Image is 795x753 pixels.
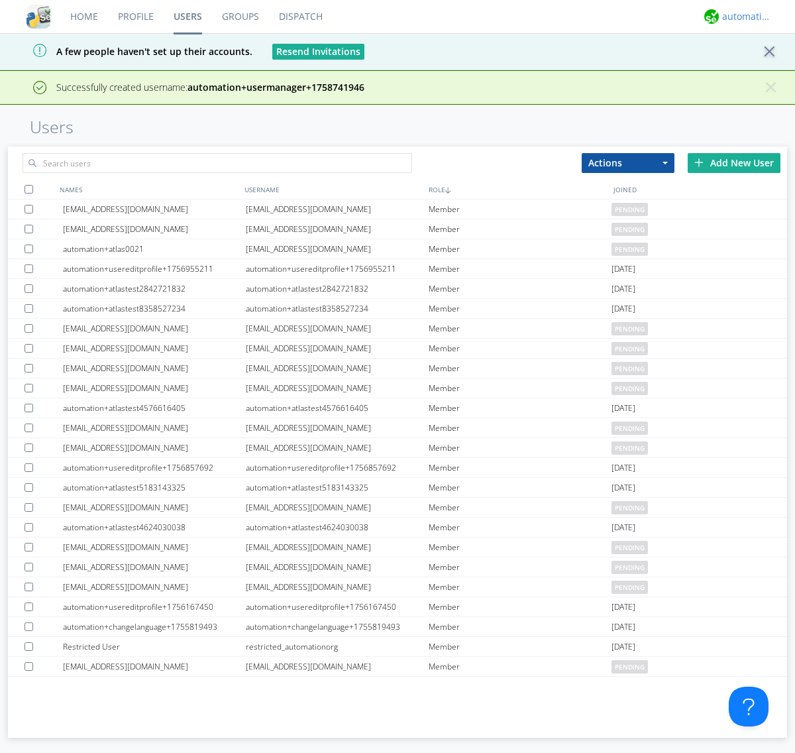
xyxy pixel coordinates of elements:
[246,478,429,497] div: automation+atlastest5183143325
[8,617,787,637] a: automation+changelanguage+1755819493automation+changelanguage+1755819493Member[DATE]
[63,259,246,278] div: automation+usereditprofile+1756955211
[429,498,611,517] div: Member
[246,259,429,278] div: automation+usereditprofile+1756955211
[611,342,648,355] span: pending
[611,458,635,478] span: [DATE]
[8,259,787,279] a: automation+usereditprofile+1756955211automation+usereditprofile+1756955211Member[DATE]
[429,677,611,696] div: Member
[246,438,429,457] div: [EMAIL_ADDRESS][DOMAIN_NAME]
[63,637,246,656] div: Restricted User
[611,581,648,594] span: pending
[429,219,611,239] div: Member
[611,322,648,335] span: pending
[63,299,246,318] div: automation+atlastest8358527234
[63,577,246,597] div: [EMAIL_ADDRESS][DOMAIN_NAME]
[23,153,412,173] input: Search users
[246,617,429,636] div: automation+changelanguage+1755819493
[429,279,611,298] div: Member
[246,538,429,557] div: [EMAIL_ADDRESS][DOMAIN_NAME]
[246,677,429,696] div: [EMAIL_ADDRESS][DOMAIN_NAME]
[429,359,611,378] div: Member
[429,637,611,656] div: Member
[429,617,611,636] div: Member
[8,200,787,219] a: [EMAIL_ADDRESS][DOMAIN_NAME][EMAIL_ADDRESS][DOMAIN_NAME]Memberpending
[63,319,246,338] div: [EMAIL_ADDRESS][DOMAIN_NAME]
[8,637,787,657] a: Restricted Userrestricted_automationorgMember[DATE]
[611,617,635,637] span: [DATE]
[63,279,246,298] div: automation+atlastest2842721832
[246,279,429,298] div: automation+atlastest2842721832
[611,203,648,216] span: pending
[429,378,611,398] div: Member
[56,180,241,199] div: NAMES
[611,441,648,455] span: pending
[246,637,429,656] div: restricted_automationorg
[63,200,246,219] div: [EMAIL_ADDRESS][DOMAIN_NAME]
[246,219,429,239] div: [EMAIL_ADDRESS][DOMAIN_NAME]
[241,180,426,199] div: USERNAME
[272,44,364,60] button: Resend Invitations
[246,200,429,219] div: [EMAIL_ADDRESS][DOMAIN_NAME]
[8,557,787,577] a: [EMAIL_ADDRESS][DOMAIN_NAME][EMAIL_ADDRESS][DOMAIN_NAME]Memberpending
[722,10,772,23] div: automation+atlas
[246,319,429,338] div: [EMAIL_ADDRESS][DOMAIN_NAME]
[63,339,246,358] div: [EMAIL_ADDRESS][DOMAIN_NAME]
[63,617,246,636] div: automation+changelanguage+1755819493
[694,158,704,167] img: plus.svg
[246,378,429,398] div: [EMAIL_ADDRESS][DOMAIN_NAME]
[429,200,611,219] div: Member
[246,359,429,378] div: [EMAIL_ADDRESS][DOMAIN_NAME]
[8,239,787,259] a: automation+atlas0021[EMAIL_ADDRESS][DOMAIN_NAME]Memberpending
[8,279,787,299] a: automation+atlastest2842721832automation+atlastest2842721832Member[DATE]
[63,557,246,577] div: [EMAIL_ADDRESS][DOMAIN_NAME]
[8,418,787,438] a: [EMAIL_ADDRESS][DOMAIN_NAME][EMAIL_ADDRESS][DOMAIN_NAME]Memberpending
[8,319,787,339] a: [EMAIL_ADDRESS][DOMAIN_NAME][EMAIL_ADDRESS][DOMAIN_NAME]Memberpending
[429,657,611,676] div: Member
[246,577,429,597] div: [EMAIL_ADDRESS][DOMAIN_NAME]
[63,398,246,418] div: automation+atlastest4576616405
[63,418,246,437] div: [EMAIL_ADDRESS][DOMAIN_NAME]
[63,438,246,457] div: [EMAIL_ADDRESS][DOMAIN_NAME]
[611,299,635,319] span: [DATE]
[8,577,787,597] a: [EMAIL_ADDRESS][DOMAIN_NAME][EMAIL_ADDRESS][DOMAIN_NAME]Memberpending
[246,239,429,259] div: [EMAIL_ADDRESS][DOMAIN_NAME]
[63,378,246,398] div: [EMAIL_ADDRESS][DOMAIN_NAME]
[63,498,246,517] div: [EMAIL_ADDRESS][DOMAIN_NAME]
[429,557,611,577] div: Member
[429,518,611,537] div: Member
[8,398,787,418] a: automation+atlastest4576616405automation+atlastest4576616405Member[DATE]
[611,259,635,279] span: [DATE]
[63,538,246,557] div: [EMAIL_ADDRESS][DOMAIN_NAME]
[611,398,635,418] span: [DATE]
[63,458,246,477] div: automation+usereditprofile+1756857692
[610,180,795,199] div: JOINED
[246,597,429,616] div: automation+usereditprofile+1756167450
[246,518,429,537] div: automation+atlastest4624030038
[63,518,246,537] div: automation+atlastest4624030038
[8,538,787,557] a: [EMAIL_ADDRESS][DOMAIN_NAME][EMAIL_ADDRESS][DOMAIN_NAME]Memberpending
[429,438,611,457] div: Member
[8,657,787,677] a: [EMAIL_ADDRESS][DOMAIN_NAME][EMAIL_ADDRESS][DOMAIN_NAME]Memberpending
[429,577,611,597] div: Member
[10,45,252,58] span: A few people haven't set up their accounts.
[582,153,674,173] button: Actions
[187,81,364,93] strong: automation+usermanager+1758741946
[63,359,246,378] div: [EMAIL_ADDRESS][DOMAIN_NAME]
[246,418,429,437] div: [EMAIL_ADDRESS][DOMAIN_NAME]
[63,478,246,497] div: automation+atlastest5183143325
[611,279,635,299] span: [DATE]
[429,299,611,318] div: Member
[246,299,429,318] div: automation+atlastest8358527234
[611,501,648,514] span: pending
[8,597,787,617] a: automation+usereditprofile+1756167450automation+usereditprofile+1756167450Member[DATE]
[429,339,611,358] div: Member
[8,339,787,359] a: [EMAIL_ADDRESS][DOMAIN_NAME][EMAIL_ADDRESS][DOMAIN_NAME]Memberpending
[246,339,429,358] div: [EMAIL_ADDRESS][DOMAIN_NAME]
[63,597,246,616] div: automation+usereditprofile+1756167450
[429,418,611,437] div: Member
[611,422,648,435] span: pending
[704,9,719,24] img: d2d01cd9b4174d08988066c6d424eccd
[8,458,787,478] a: automation+usereditprofile+1756857692automation+usereditprofile+1756857692Member[DATE]
[611,382,648,395] span: pending
[429,478,611,497] div: Member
